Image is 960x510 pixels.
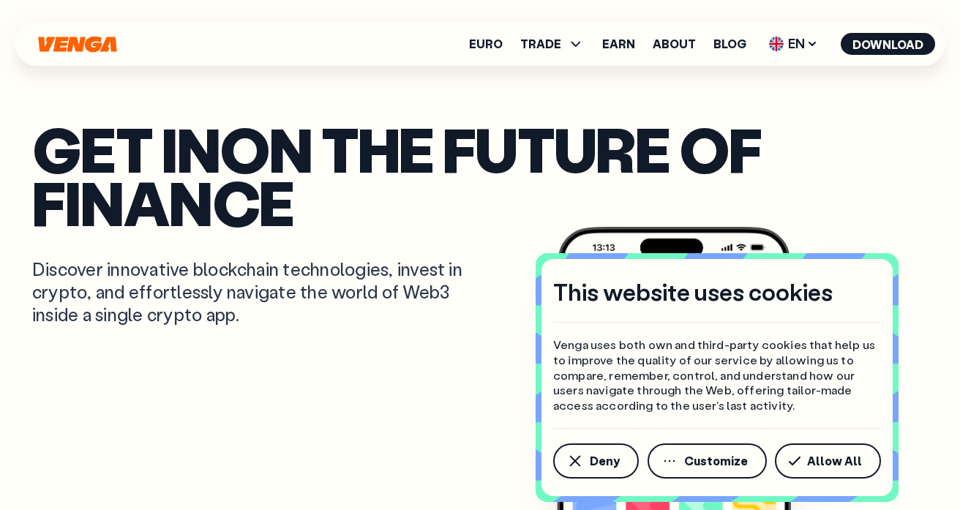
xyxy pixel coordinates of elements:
[553,443,639,479] button: Deny
[32,258,495,326] p: Discover innovative blockchain technologies, invest in crypto, and effortlessly navigate the worl...
[553,277,833,307] h4: This website uses cookies
[602,38,635,50] a: Earn
[684,455,748,467] span: Customize
[841,33,935,55] button: Download
[764,32,823,56] span: EN
[520,38,561,50] span: TRADE
[713,38,746,50] a: Blog
[769,37,784,51] img: flag-uk
[469,38,503,50] a: Euro
[653,38,696,50] a: About
[648,443,767,479] button: Customize
[520,35,585,53] span: TRADE
[553,337,881,413] p: Venga uses both own and third-party cookies that help us to improve the quality of our service by...
[590,455,620,467] span: Deny
[32,122,928,228] p: Get in on the future of finance
[775,443,881,479] button: Allow All
[807,455,862,467] span: Allow All
[37,36,119,53] svg: Home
